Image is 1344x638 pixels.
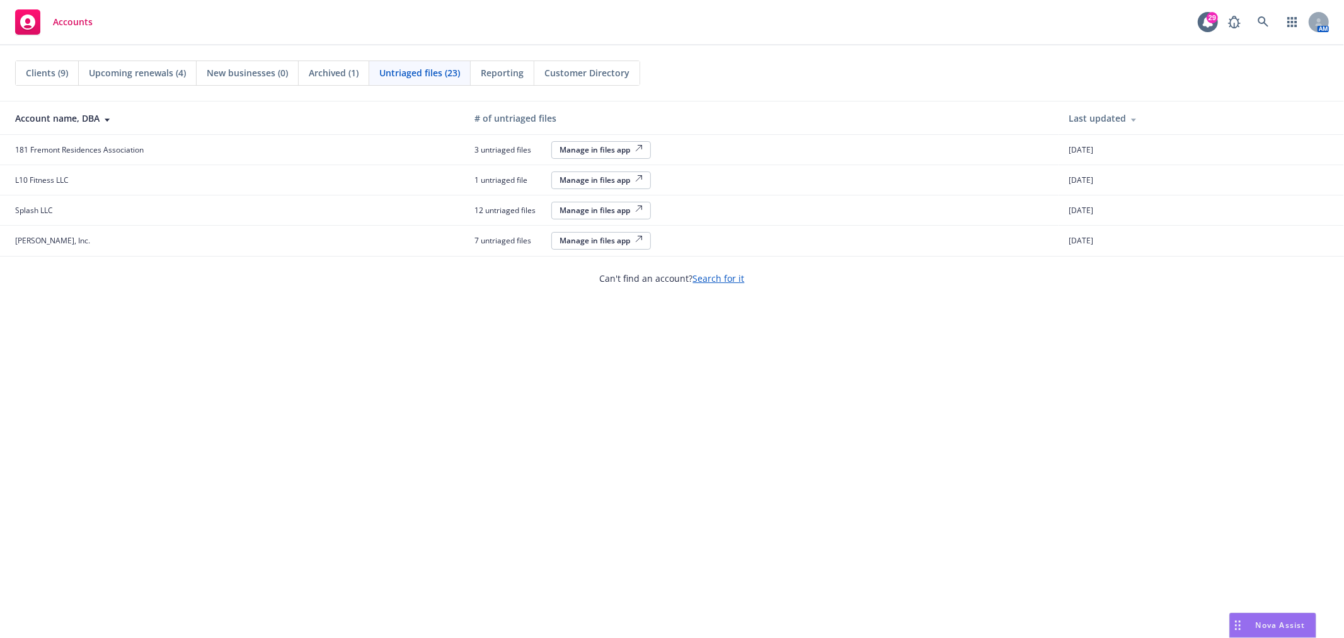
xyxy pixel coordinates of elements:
span: 7 untriaged files [474,235,544,246]
a: Search [1251,9,1276,35]
span: Accounts [53,17,93,27]
span: Archived (1) [309,66,359,79]
span: Nova Assist [1256,620,1306,630]
span: L10 Fitness LLC [15,175,69,185]
span: [DATE] [1069,175,1093,185]
button: Manage in files app [551,202,651,219]
span: [DATE] [1069,144,1093,155]
span: 3 untriaged files [474,144,544,155]
div: # of untriaged files [474,112,1048,125]
button: Nova Assist [1229,613,1316,638]
a: Search for it [693,272,745,284]
div: Manage in files app [560,144,643,155]
div: Last updated [1069,112,1334,125]
div: Manage in files app [560,235,643,246]
div: Manage in files app [560,175,643,185]
div: Manage in files app [560,205,643,216]
span: Upcoming renewals (4) [89,66,186,79]
span: [PERSON_NAME], Inc. [15,235,90,246]
div: 29 [1207,12,1218,23]
span: Clients (9) [26,66,68,79]
span: Can't find an account? [600,272,745,285]
span: New businesses (0) [207,66,288,79]
span: 12 untriaged files [474,205,544,216]
div: Drag to move [1230,613,1246,637]
a: Accounts [10,4,98,40]
span: [DATE] [1069,235,1093,246]
button: Manage in files app [551,232,651,250]
div: Account name, DBA [15,112,454,125]
a: Report a Bug [1222,9,1247,35]
button: Manage in files app [551,171,651,189]
span: Reporting [481,66,524,79]
span: Splash LLC [15,205,53,216]
span: Customer Directory [544,66,629,79]
a: Switch app [1280,9,1305,35]
button: Manage in files app [551,141,651,159]
span: Untriaged files (23) [379,66,460,79]
span: 1 untriaged file [474,175,544,185]
span: [DATE] [1069,205,1093,216]
span: 181 Fremont Residences Association [15,144,144,155]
